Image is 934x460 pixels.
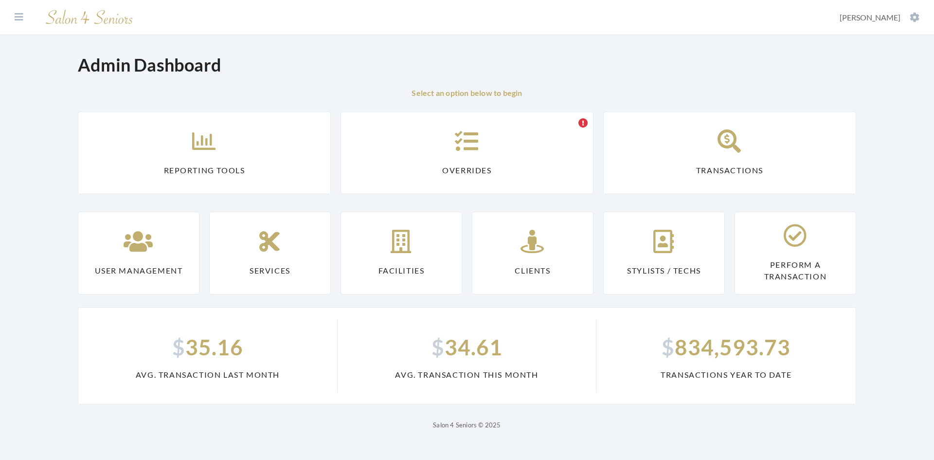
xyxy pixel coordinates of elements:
span: Transactions Year To Date [608,369,844,381]
h1: Admin Dashboard [78,55,221,75]
a: Clients [472,212,593,294]
p: Select an option below to begin [78,87,856,99]
span: [PERSON_NAME] [840,13,900,22]
a: Overrides [341,111,593,194]
span: 834,593.73 [608,331,844,363]
a: Services [209,212,331,294]
img: Salon 4 Seniors [41,6,138,29]
a: Facilities [341,212,462,294]
a: Transactions [603,111,856,194]
a: Perform a Transaction [735,212,856,294]
span: 34.61 [349,331,585,363]
a: User Management [78,212,199,294]
button: [PERSON_NAME] [837,12,922,23]
a: Stylists / Techs [603,212,725,294]
span: 35.16 [90,331,325,363]
span: Avg. Transaction Last Month [90,369,325,381]
span: Avg. Transaction This Month [349,369,585,381]
a: Reporting Tools [78,111,331,194]
p: Salon 4 Seniors © 2025 [78,419,856,431]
